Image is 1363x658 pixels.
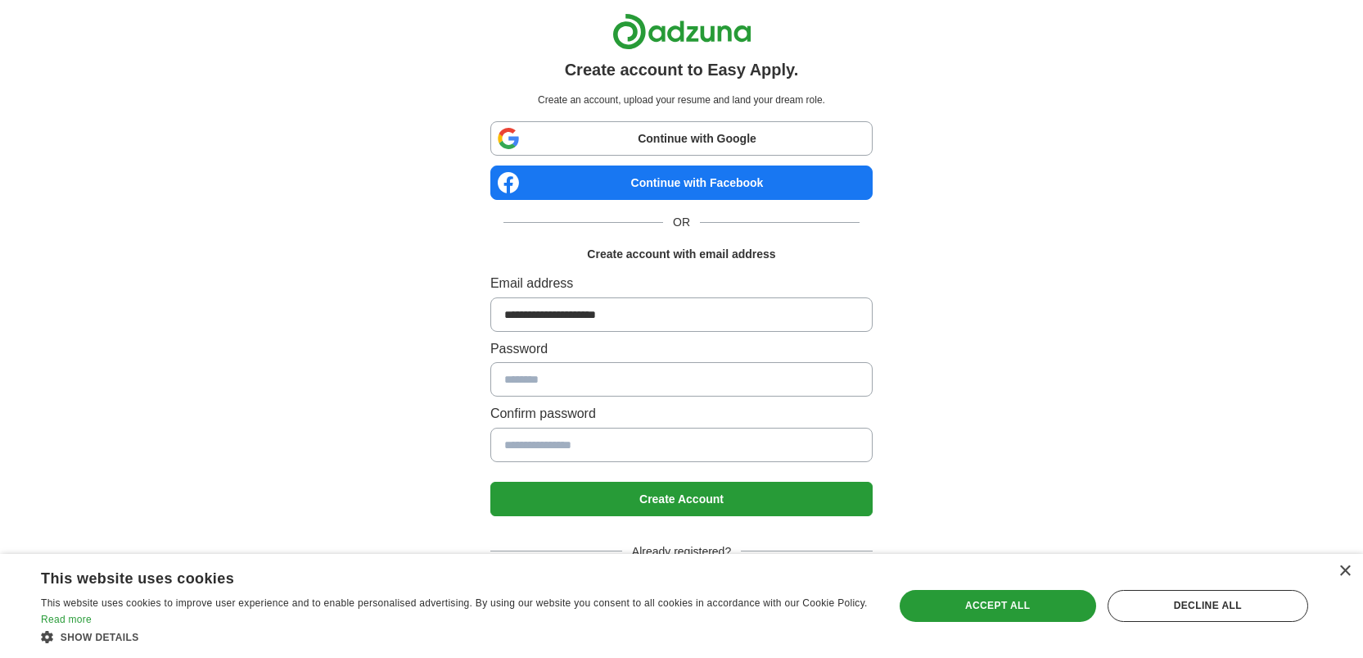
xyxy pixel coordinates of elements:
[490,166,873,200] a: Continue with Facebook
[41,564,828,588] div: This website uses cookies
[1108,590,1308,621] div: Decline all
[1338,565,1351,578] div: Close
[663,213,700,231] span: OR
[490,403,873,424] label: Confirm password
[61,632,139,643] span: Show details
[490,482,873,516] button: Create Account
[41,629,869,646] div: Show details
[490,121,873,156] a: Continue with Google
[494,93,869,108] p: Create an account, upload your resume and land your dream role.
[622,542,741,560] span: Already registered?
[900,590,1096,621] div: Accept all
[587,245,775,263] h1: Create account with email address
[41,614,92,625] a: Read more, opens a new window
[490,273,873,294] label: Email address
[41,597,868,609] span: This website uses cookies to improve user experience and to enable personalised advertising. By u...
[565,57,799,83] h1: Create account to Easy Apply.
[490,338,873,360] label: Password
[612,13,751,50] img: Adzuna logo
